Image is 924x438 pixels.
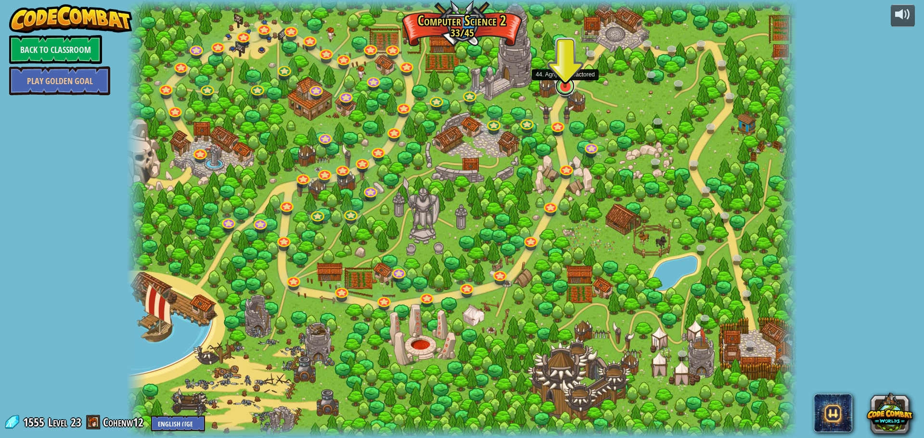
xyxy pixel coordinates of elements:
[556,47,574,88] img: level-banner-started.png
[103,414,146,430] a: Cohenw12
[9,35,102,64] a: Back to Classroom
[48,414,67,430] span: Level
[9,4,132,33] img: CodeCombat - Learn how to code by playing a game
[23,414,47,430] span: 1555
[9,66,110,95] a: Play Golden Goal
[71,414,81,430] span: 23
[891,4,915,27] button: Adjust volume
